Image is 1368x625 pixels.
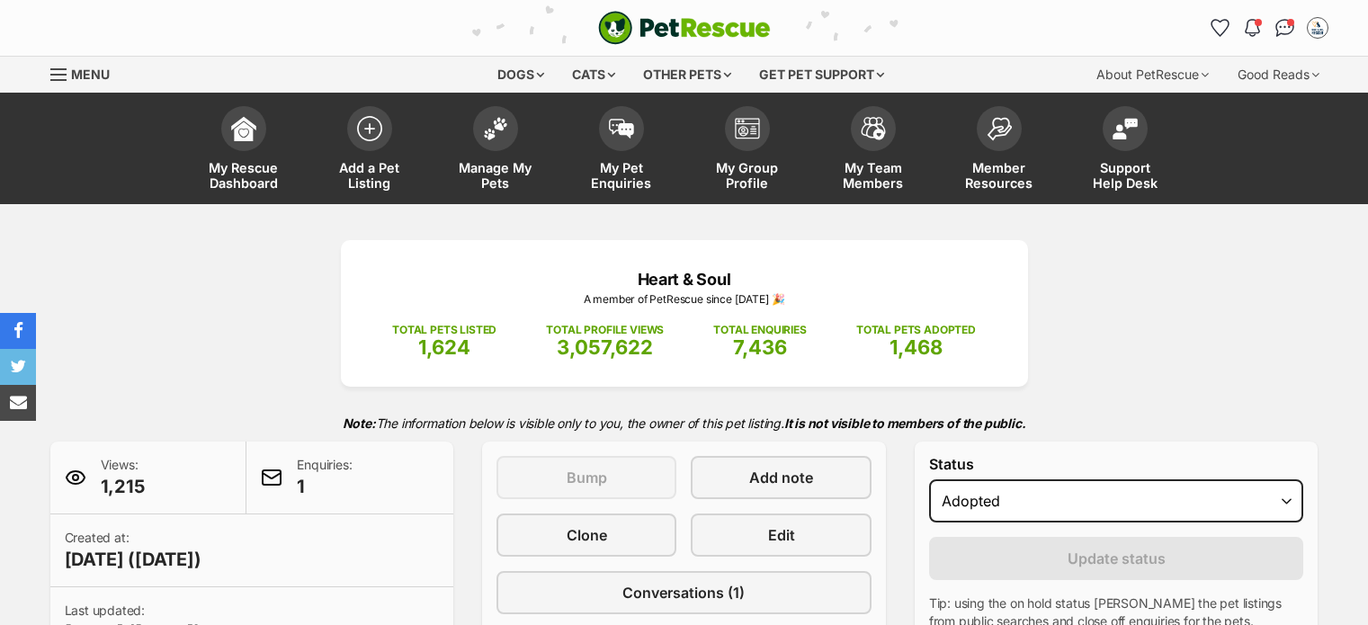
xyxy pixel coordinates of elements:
[856,322,976,338] p: TOTAL PETS ADOPTED
[297,474,352,499] span: 1
[622,582,745,603] span: Conversations (1)
[713,322,806,338] p: TOTAL ENQUIRIES
[581,160,662,191] span: My Pet Enquiries
[496,571,872,614] a: Conversations (1)
[231,116,256,141] img: dashboard-icon-eb2f2d2d3e046f16d808141f083e7271f6b2e854fb5c12c21221c1fb7104beca.svg
[1303,13,1332,42] button: My account
[1245,19,1259,37] img: notifications-46538b983faf8c2785f20acdc204bb7945ddae34d4c08c2a6579f10ce5e182be.svg
[1085,160,1166,191] span: Support Help Desk
[768,524,795,546] span: Edit
[810,97,936,204] a: My Team Members
[496,513,676,557] a: Clone
[496,456,676,499] button: Bump
[1206,13,1235,42] a: Favourites
[307,97,433,204] a: Add a Pet Listing
[567,524,607,546] span: Clone
[343,415,376,431] strong: Note:
[65,547,201,572] span: [DATE] ([DATE])
[684,97,810,204] a: My Group Profile
[368,291,1001,308] p: A member of PetRescue since [DATE] 🎉
[630,57,744,93] div: Other pets
[71,67,110,82] span: Menu
[733,335,787,359] span: 7,436
[1225,57,1332,93] div: Good Reads
[559,97,684,204] a: My Pet Enquiries
[959,160,1040,191] span: Member Resources
[357,116,382,141] img: add-pet-listing-icon-0afa8454b4691262ce3f59096e99ab1cd57d4a30225e0717b998d2c9b9846f56.svg
[297,456,352,499] p: Enquiries:
[329,160,410,191] span: Add a Pet Listing
[65,529,201,572] p: Created at:
[101,456,145,499] p: Views:
[861,117,886,140] img: team-members-icon-5396bd8760b3fe7c0b43da4ab00e1e3bb1a5d9ba89233759b79545d2d3fc5d0d.svg
[747,57,897,93] div: Get pet support
[1271,13,1300,42] a: Conversations
[368,267,1001,291] p: Heart & Soul
[936,97,1062,204] a: Member Resources
[181,97,307,204] a: My Rescue Dashboard
[890,335,943,359] span: 1,468
[929,456,1304,472] label: Status
[598,11,771,45] a: PetRescue
[101,474,145,499] span: 1,215
[707,160,788,191] span: My Group Profile
[1062,97,1188,204] a: Support Help Desk
[1309,19,1327,37] img: Renny Koerner-Brown profile pic
[609,119,634,138] img: pet-enquiries-icon-7e3ad2cf08bfb03b45e93fb7055b45f3efa6380592205ae92323e6603595dc1f.svg
[691,513,871,557] a: Edit
[598,11,771,45] img: logo-cat-932fe2b9b8326f06289b0f2fb663e598f794de774fb13d1741a6617ecf9a85b4.svg
[1068,548,1166,569] span: Update status
[691,456,871,499] a: Add note
[1238,13,1267,42] button: Notifications
[557,335,653,359] span: 3,057,622
[546,322,664,338] p: TOTAL PROFILE VIEWS
[485,57,557,93] div: Dogs
[392,322,496,338] p: TOTAL PETS LISTED
[418,335,470,359] span: 1,624
[203,160,284,191] span: My Rescue Dashboard
[455,160,536,191] span: Manage My Pets
[784,415,1026,431] strong: It is not visible to members of the public.
[929,537,1304,580] button: Update status
[987,117,1012,141] img: member-resources-icon-8e73f808a243e03378d46382f2149f9095a855e16c252ad45f914b54edf8863c.svg
[1113,118,1138,139] img: help-desk-icon-fdf02630f3aa405de69fd3d07c3f3aa587a6932b1a1747fa1d2bba05be0121f9.svg
[433,97,559,204] a: Manage My Pets
[833,160,914,191] span: My Team Members
[50,57,122,89] a: Menu
[1084,57,1221,93] div: About PetRescue
[749,467,813,488] span: Add note
[50,405,1319,442] p: The information below is visible only to you, the owner of this pet listing.
[1206,13,1332,42] ul: Account quick links
[567,467,607,488] span: Bump
[559,57,628,93] div: Cats
[735,118,760,139] img: group-profile-icon-3fa3cf56718a62981997c0bc7e787c4b2cf8bcc04b72c1350f741eb67cf2f40e.svg
[483,117,508,140] img: manage-my-pets-icon-02211641906a0b7f246fdf0571729dbe1e7629f14944591b6c1af311fb30b64b.svg
[1275,19,1294,37] img: chat-41dd97257d64d25036548639549fe6c8038ab92f7586957e7f3b1b290dea8141.svg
